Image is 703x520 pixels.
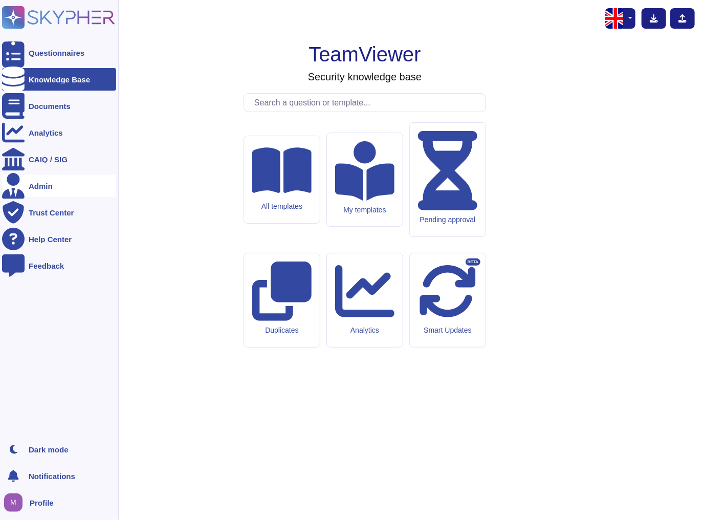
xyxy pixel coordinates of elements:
[2,121,116,144] a: Analytics
[418,326,477,335] div: Smart Updates
[29,235,72,243] div: Help Center
[29,262,64,270] div: Feedback
[335,206,394,214] div: My templates
[2,228,116,250] a: Help Center
[2,201,116,224] a: Trust Center
[2,148,116,170] a: CAIQ / SIG
[418,215,477,224] div: Pending approval
[605,8,626,29] img: en
[249,94,486,112] input: Search a question or template...
[2,68,116,91] a: Knowledge Base
[29,129,63,137] div: Analytics
[29,49,84,57] div: Questionnaires
[335,326,394,335] div: Analytics
[30,499,54,507] span: Profile
[29,156,68,163] div: CAIQ / SIG
[29,76,90,83] div: Knowledge Base
[2,254,116,277] a: Feedback
[29,102,71,110] div: Documents
[252,326,312,335] div: Duplicates
[29,209,74,216] div: Trust Center
[308,71,422,83] h3: Security knowledge base
[29,446,69,453] div: Dark mode
[2,41,116,64] a: Questionnaires
[2,175,116,197] a: Admin
[2,491,30,514] button: user
[466,258,480,266] div: BETA
[4,493,23,512] img: user
[29,472,75,480] span: Notifications
[29,182,53,190] div: Admin
[252,202,312,211] div: All templates
[2,95,116,117] a: Documents
[309,42,421,67] h1: TeamViewer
